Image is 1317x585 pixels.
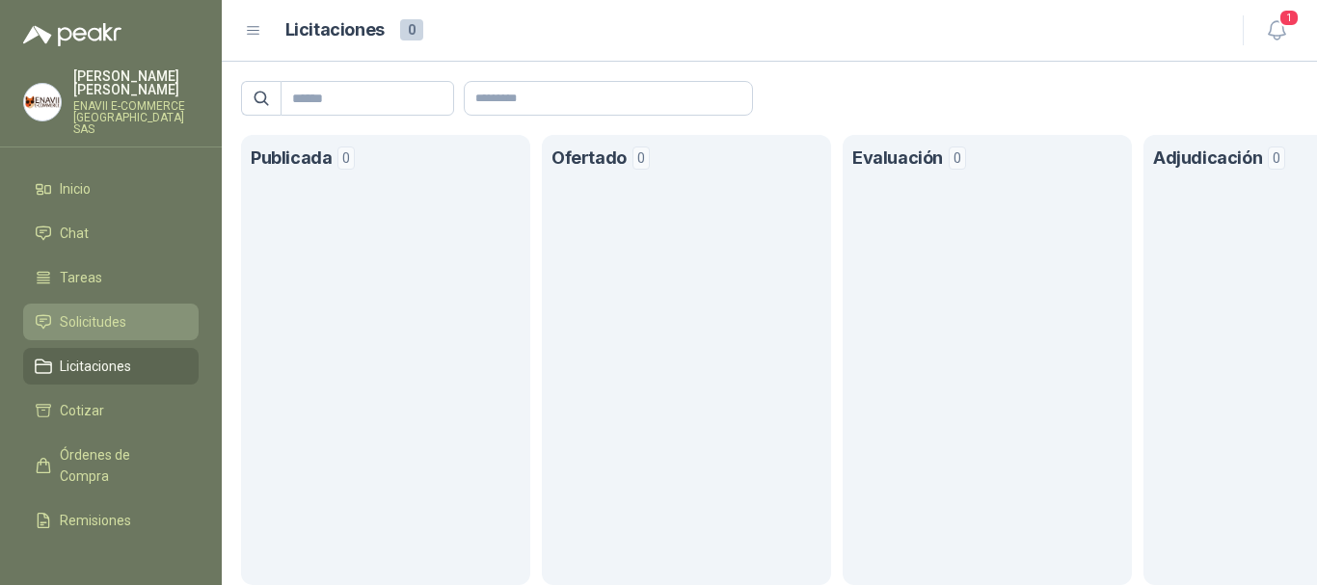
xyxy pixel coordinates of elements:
span: 1 [1278,9,1300,27]
span: 0 [1268,146,1285,170]
span: 0 [337,146,355,170]
img: Company Logo [24,84,61,120]
span: Tareas [60,267,102,288]
a: Tareas [23,259,199,296]
h1: Evaluación [852,145,943,173]
span: 0 [949,146,966,170]
h1: Ofertado [551,145,627,173]
p: ENAVII E-COMMERCE [GEOGRAPHIC_DATA] SAS [73,100,199,135]
span: Chat [60,223,89,244]
img: Logo peakr [23,23,121,46]
span: 0 [400,19,423,40]
span: 0 [632,146,650,170]
h1: Licitaciones [285,16,385,44]
p: [PERSON_NAME] [PERSON_NAME] [73,69,199,96]
h1: Adjudicación [1153,145,1262,173]
span: Remisiones [60,510,131,531]
span: Licitaciones [60,356,131,377]
button: 1 [1259,13,1294,48]
a: Licitaciones [23,348,199,385]
a: Cotizar [23,392,199,429]
a: Solicitudes [23,304,199,340]
a: Chat [23,215,199,252]
span: Órdenes de Compra [60,444,180,487]
span: Cotizar [60,400,104,421]
a: Inicio [23,171,199,207]
span: Inicio [60,178,91,199]
span: Solicitudes [60,311,126,332]
a: Órdenes de Compra [23,437,199,494]
h1: Publicada [251,145,332,173]
a: Remisiones [23,502,199,539]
